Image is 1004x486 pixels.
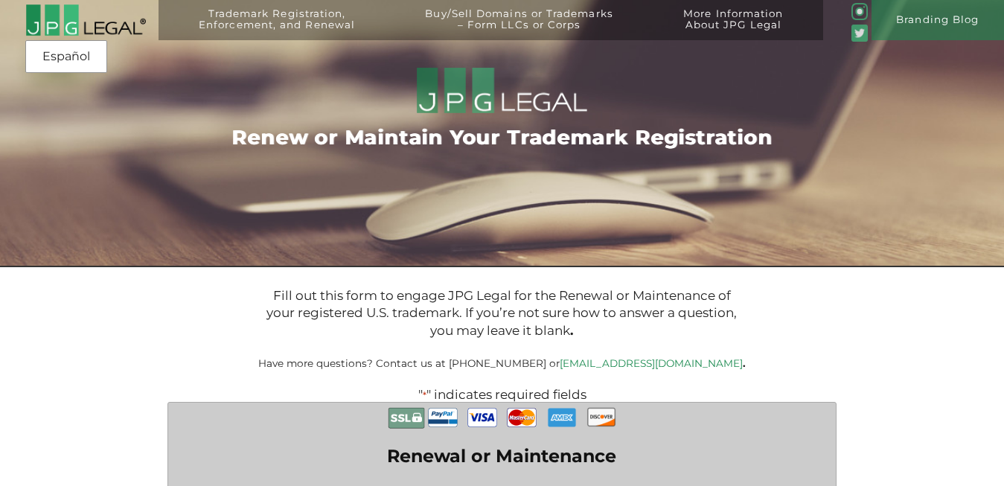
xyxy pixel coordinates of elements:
[30,43,103,70] a: Español
[169,8,386,48] a: Trademark Registration,Enforcement, and Renewal
[25,4,146,36] img: 2016-logo-black-letters-3-r.png
[851,25,868,41] img: Twitter_Social_Icon_Rounded_Square_Color-mid-green3-90.png
[586,403,616,431] img: Discover
[743,357,746,369] b: .
[547,403,577,432] img: AmEx
[387,445,616,467] legend: Renewal or Maintenance
[395,8,643,48] a: Buy/Sell Domains or Trademarks– Form LLCs or Corps
[467,403,497,432] img: Visa
[261,287,744,339] p: Fill out this form to engage JPG Legal for the Renewal or Maintenance of your registered U.S. tra...
[570,323,573,338] b: .
[653,8,813,48] a: More InformationAbout JPG Legal
[130,387,873,402] p: " " indicates required fields
[388,403,425,433] img: Secure Payment with SSL
[507,403,537,432] img: MasterCard
[560,357,743,369] a: [EMAIL_ADDRESS][DOMAIN_NAME]
[851,3,868,19] img: glyph-logo_May2016-green3-90.png
[258,357,746,369] small: Have more questions? Contact us at [PHONE_NUMBER] or
[428,403,458,432] img: PayPal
